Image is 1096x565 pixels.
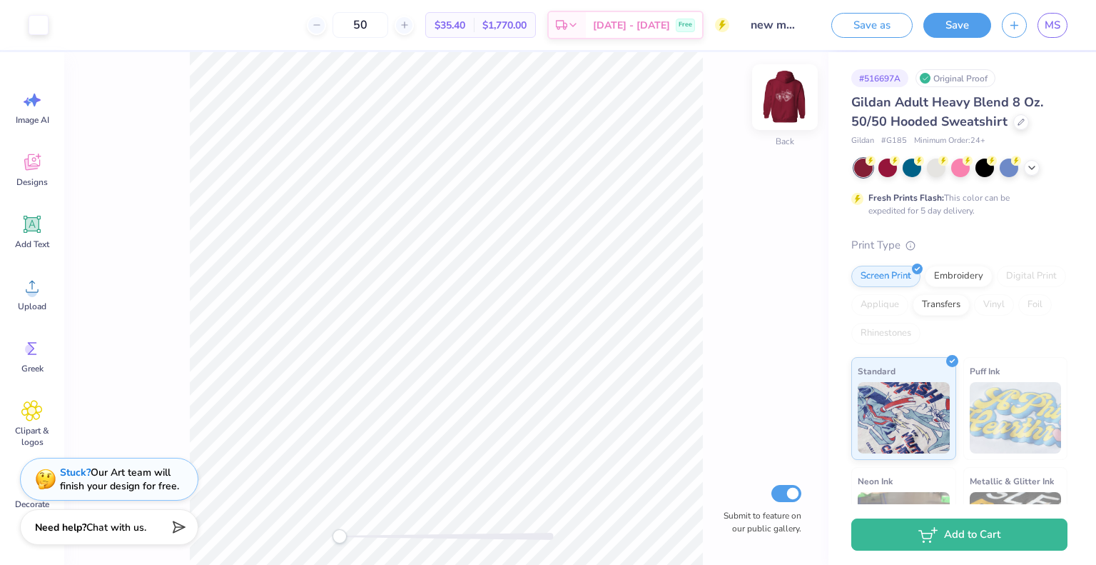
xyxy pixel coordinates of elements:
[831,13,913,38] button: Save as
[756,69,813,126] img: Back
[970,474,1054,489] span: Metallic & Glitter Ink
[9,425,56,448] span: Clipart & logos
[915,69,995,87] div: Original Proof
[16,176,48,188] span: Designs
[851,519,1067,551] button: Add to Cart
[1045,17,1060,34] span: MS
[997,266,1066,287] div: Digital Print
[851,94,1043,130] span: Gildan Adult Heavy Blend 8 Oz. 50/50 Hooded Sweatshirt
[482,18,527,33] span: $1,770.00
[974,294,1014,316] div: Vinyl
[35,521,86,534] strong: Need help?
[21,363,44,374] span: Greek
[851,323,920,344] div: Rhinestones
[18,301,46,312] span: Upload
[914,135,985,147] span: Minimum Order: 24 +
[679,20,692,30] span: Free
[851,237,1067,254] div: Print Type
[858,492,950,564] img: Neon Ink
[776,135,794,148] div: Back
[16,114,49,126] span: Image AI
[60,466,91,479] strong: Stuck?
[913,294,970,316] div: Transfers
[333,12,388,38] input: – –
[86,521,146,534] span: Chat with us.
[851,266,920,287] div: Screen Print
[970,382,1062,454] img: Puff Ink
[15,499,49,510] span: Decorate
[593,18,670,33] span: [DATE] - [DATE]
[868,192,944,204] strong: Fresh Prints Flash:
[740,11,810,39] input: Untitled Design
[851,294,908,316] div: Applique
[970,492,1062,564] img: Metallic & Glitter Ink
[333,529,347,544] div: Accessibility label
[1018,294,1052,316] div: Foil
[881,135,907,147] span: # G185
[868,191,1044,217] div: This color can be expedited for 5 day delivery.
[970,364,1000,379] span: Puff Ink
[15,239,49,250] span: Add Text
[858,474,893,489] span: Neon Ink
[435,18,465,33] span: $35.40
[1037,13,1067,38] a: MS
[858,382,950,454] img: Standard
[60,466,179,493] div: Our Art team will finish your design for free.
[851,69,908,87] div: # 516697A
[925,266,993,287] div: Embroidery
[716,509,801,535] label: Submit to feature on our public gallery.
[858,364,895,379] span: Standard
[923,13,991,38] button: Save
[851,135,874,147] span: Gildan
